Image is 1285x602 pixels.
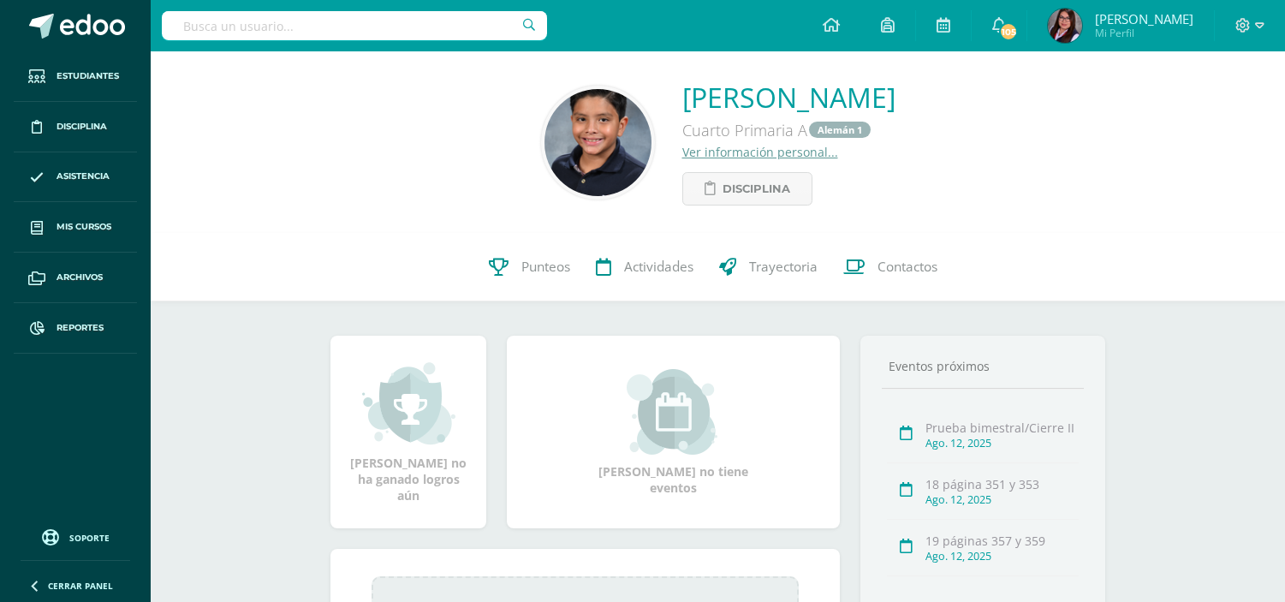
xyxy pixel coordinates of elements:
[723,173,790,205] span: Disciplina
[925,476,1079,492] div: 18 página 351 y 353
[925,420,1079,436] div: Prueba bimestral/Cierre II
[588,369,759,496] div: [PERSON_NAME] no tiene eventos
[1048,9,1082,43] img: ca6d2985ec22034c30b4afe4d0fb5c41.png
[362,361,455,446] img: achievement_small.png
[57,170,110,183] span: Asistencia
[682,116,895,144] div: Cuarto Primaria A
[925,492,1079,507] div: Ago. 12, 2025
[48,580,113,592] span: Cerrar panel
[14,152,137,203] a: Asistencia
[682,172,812,206] a: Disciplina
[14,102,137,152] a: Disciplina
[682,144,838,160] a: Ver información personal...
[627,369,720,455] img: event_small.png
[624,259,693,277] span: Actividades
[14,202,137,253] a: Mis cursos
[749,259,818,277] span: Trayectoria
[348,361,469,504] div: [PERSON_NAME] no ha ganado logros aún
[682,79,895,116] a: [PERSON_NAME]
[830,233,950,301] a: Contactos
[69,532,110,544] span: Soporte
[476,233,583,301] a: Punteos
[14,51,137,102] a: Estudiantes
[877,259,937,277] span: Contactos
[925,533,1079,549] div: 19 páginas 357 y 359
[1095,26,1193,40] span: Mi Perfil
[57,220,111,234] span: Mis cursos
[882,358,1084,374] div: Eventos próximos
[925,436,1079,450] div: Ago. 12, 2025
[21,525,130,548] a: Soporte
[162,11,547,40] input: Busca un usuario...
[57,271,103,284] span: Archivos
[57,69,119,83] span: Estudiantes
[57,120,107,134] span: Disciplina
[521,259,570,277] span: Punteos
[544,89,651,196] img: 52e6f630bc27d60a574f4c4f9ec7f1fd.png
[14,303,137,354] a: Reportes
[14,253,137,303] a: Archivos
[1095,10,1193,27] span: [PERSON_NAME]
[583,233,706,301] a: Actividades
[57,321,104,335] span: Reportes
[925,549,1079,563] div: Ago. 12, 2025
[706,233,830,301] a: Trayectoria
[999,22,1018,41] span: 105
[809,122,871,138] a: Alemán 1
